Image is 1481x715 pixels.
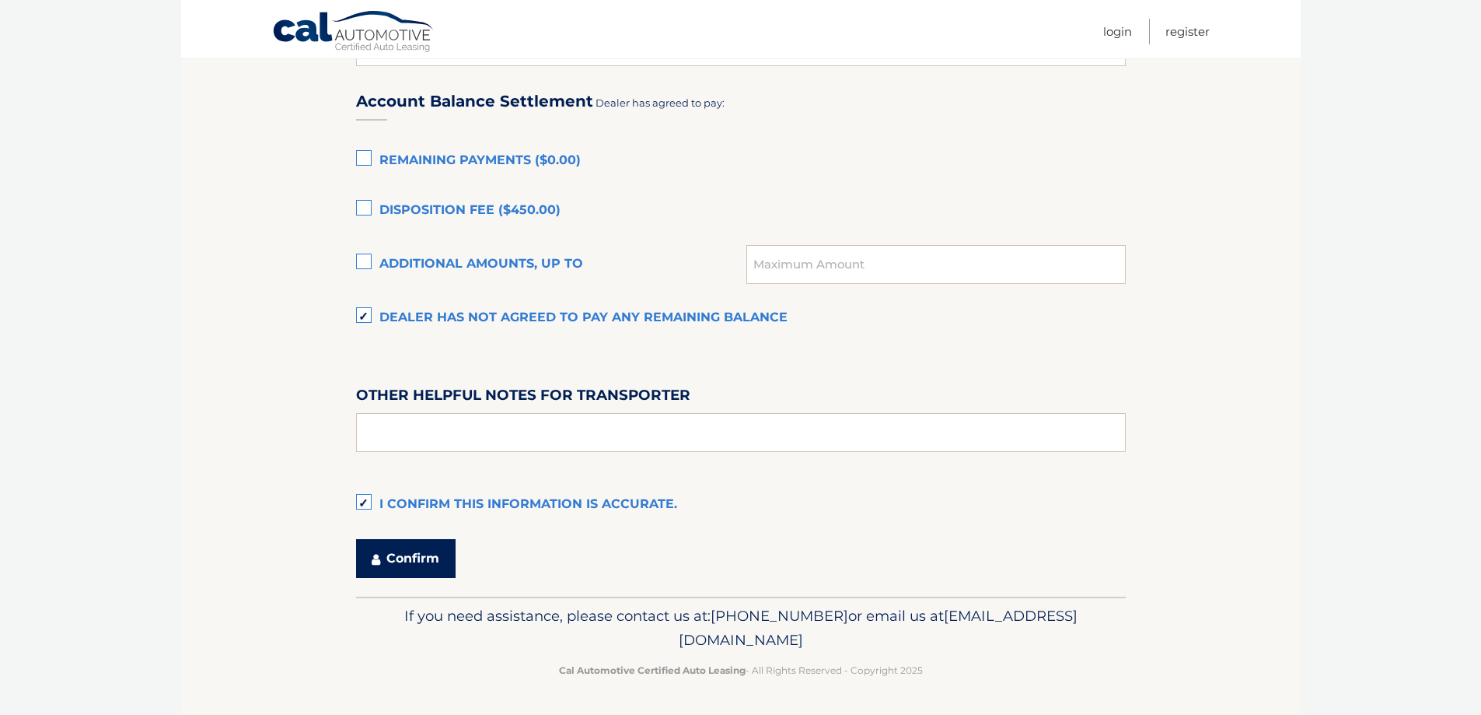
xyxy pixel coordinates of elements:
a: Cal Automotive [272,10,435,55]
label: Disposition Fee ($450.00) [356,195,1126,226]
h3: Account Balance Settlement [356,92,593,111]
input: Maximum Amount [746,245,1125,284]
span: Dealer has agreed to pay: [596,96,725,109]
label: Additional amounts, up to [356,249,747,280]
p: If you need assistance, please contact us at: or email us at [366,604,1116,654]
p: - All Rights Reserved - Copyright 2025 [366,662,1116,678]
button: Confirm [356,539,456,578]
a: Login [1103,19,1132,44]
a: Register [1165,19,1210,44]
label: Other helpful notes for transporter [356,384,690,412]
strong: Cal Automotive Certified Auto Leasing [559,664,746,676]
span: [PHONE_NUMBER] [711,607,848,625]
label: I confirm this information is accurate. [356,489,1126,520]
label: Dealer has not agreed to pay any remaining balance [356,303,1126,334]
label: Remaining Payments ($0.00) [356,145,1126,177]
